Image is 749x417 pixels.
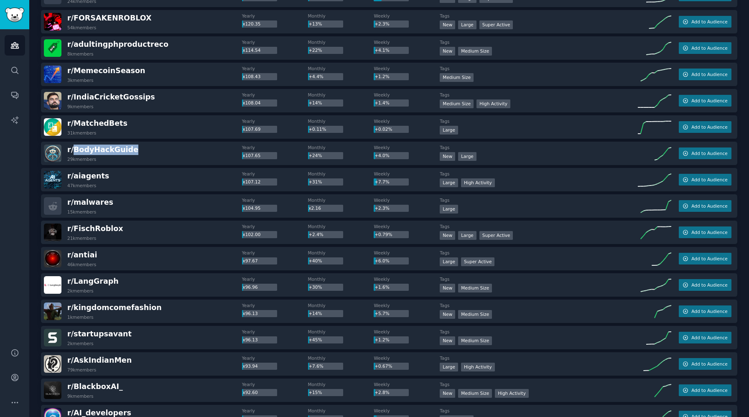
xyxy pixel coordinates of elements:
dt: Monthly [308,408,374,414]
button: Add to Audience [679,253,731,264]
div: New [440,284,455,292]
div: High Activity [461,178,495,187]
dt: Weekly [374,171,440,177]
span: x97.67 [242,258,257,263]
div: High Activity [495,389,529,398]
dt: Yearly [242,39,308,45]
span: x107.12 [242,179,260,184]
dt: Yearly [242,276,308,282]
span: r/ kingdomcomefashion [67,303,162,312]
dt: Monthly [308,92,374,98]
img: FORSAKENROBLOX [44,13,61,31]
span: Add to Audience [691,98,727,104]
div: New [440,389,455,398]
span: Add to Audience [691,177,727,183]
div: 54k members [67,25,96,31]
span: x107.65 [242,153,260,158]
dt: Weekly [374,329,440,335]
span: Add to Audience [691,361,727,367]
dt: Monthly [308,381,374,387]
dt: Yearly [242,197,308,203]
dt: Weekly [374,39,440,45]
dt: Monthly [308,329,374,335]
span: +14% [308,100,322,105]
span: x107.69 [242,127,260,132]
span: r/ BlackboxAI_ [67,382,123,391]
span: Add to Audience [691,45,727,51]
dt: Yearly [242,250,308,256]
dt: Yearly [242,171,308,177]
dt: Weekly [374,92,440,98]
div: Medium Size [440,73,474,82]
dt: Monthly [308,39,374,45]
span: +7.7% [374,179,389,184]
span: Add to Audience [691,256,727,262]
img: FischRoblox [44,224,61,241]
div: 3k members [67,77,94,83]
span: x92.60 [242,390,257,395]
div: New [440,310,455,319]
span: Add to Audience [691,335,727,341]
div: Large [458,231,476,240]
span: +0.02% [374,127,392,132]
dt: Yearly [242,381,308,387]
span: x96.13 [242,311,257,316]
span: +31% [308,179,322,184]
span: +2.3% [374,21,389,26]
dt: Weekly [374,118,440,124]
img: AskIndianMen [44,355,61,373]
button: Add to Audience [679,305,731,317]
dt: Monthly [308,118,374,124]
div: Large [440,178,458,187]
dt: Weekly [374,66,440,71]
span: +0.67% [374,364,392,369]
span: +1.2% [374,337,389,342]
img: aiagents [44,171,61,188]
dt: Weekly [374,197,440,203]
dt: Weekly [374,13,440,19]
span: r/ antiai [67,251,97,259]
dt: Yearly [242,92,308,98]
span: Add to Audience [691,229,727,235]
button: Add to Audience [679,95,731,107]
img: GummySearch logo [5,8,24,22]
span: r/ BodyHackGuide [67,145,138,154]
div: Medium Size [458,389,492,398]
div: Large [440,205,458,214]
button: Add to Audience [679,200,731,212]
dt: Monthly [308,13,374,19]
dt: Monthly [308,197,374,203]
span: x2.16 [308,206,321,211]
div: Large [440,257,458,266]
span: +4.4% [308,74,323,79]
span: r/ FORSAKENROBLOX [67,14,152,22]
span: +7.6% [308,364,323,369]
dt: Tags [440,145,638,150]
dt: Yearly [242,303,308,308]
dt: Yearly [242,355,308,361]
span: +0.11% [308,127,326,132]
div: 15k members [67,209,96,215]
dt: Tags [440,303,638,308]
div: 47k members [67,183,96,188]
div: New [440,20,455,29]
img: MemecoinSeason [44,66,61,83]
dt: Tags [440,381,638,387]
span: +4.0% [374,153,389,158]
span: x93.94 [242,364,257,369]
div: 31k members [67,130,96,136]
div: Medium Size [458,336,492,345]
dt: Tags [440,197,638,203]
dt: Yearly [242,66,308,71]
span: +15% [308,390,322,395]
div: Medium Size [458,310,492,319]
span: Add to Audience [691,387,727,393]
dt: Monthly [308,355,374,361]
button: Add to Audience [679,16,731,28]
button: Add to Audience [679,174,731,186]
span: r/ FischRoblox [67,224,123,233]
div: 29k members [67,156,96,162]
span: r/ AskIndianMen [67,356,132,364]
dt: Monthly [308,145,374,150]
div: New [440,336,455,345]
